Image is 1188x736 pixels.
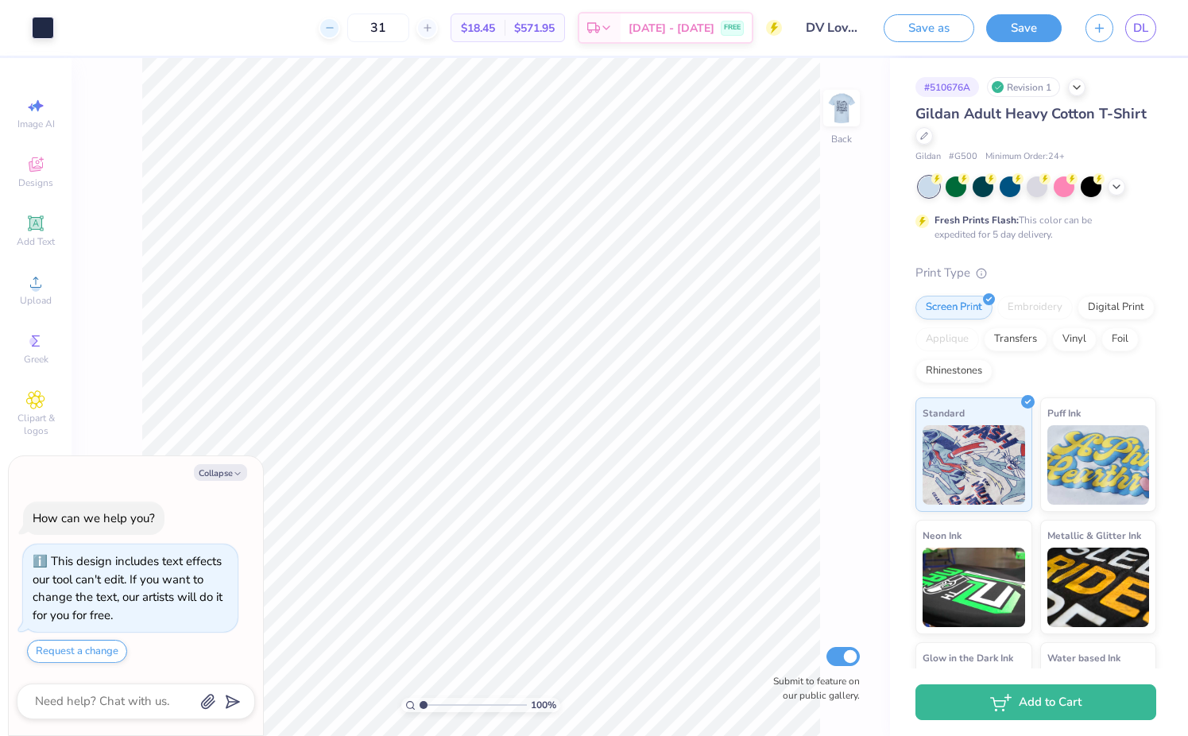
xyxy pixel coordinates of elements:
[923,405,965,421] span: Standard
[347,14,409,42] input: – –
[915,104,1147,123] span: Gildan Adult Heavy Cotton T-Shirt
[915,264,1156,282] div: Print Type
[461,20,495,37] span: $18.45
[997,296,1073,320] div: Embroidery
[826,92,857,124] img: Back
[935,213,1130,242] div: This color can be expedited for 5 day delivery.
[986,14,1062,42] button: Save
[949,150,977,164] span: # G500
[17,235,55,248] span: Add Text
[915,77,979,97] div: # 510676A
[1047,405,1081,421] span: Puff Ink
[1101,327,1139,351] div: Foil
[984,327,1047,351] div: Transfers
[194,464,247,481] button: Collapse
[1052,327,1097,351] div: Vinyl
[531,698,556,712] span: 100 %
[514,20,555,37] span: $571.95
[1047,527,1141,544] span: Metallic & Glitter Ink
[18,176,53,189] span: Designs
[915,327,979,351] div: Applique
[923,425,1025,505] img: Standard
[764,674,860,703] label: Submit to feature on our public gallery.
[1047,425,1150,505] img: Puff Ink
[831,132,852,146] div: Back
[923,649,1013,666] span: Glow in the Dark Ink
[923,527,962,544] span: Neon Ink
[1047,649,1120,666] span: Water based Ink
[915,684,1156,720] button: Add to Cart
[8,412,64,437] span: Clipart & logos
[915,359,993,383] div: Rhinestones
[794,12,872,44] input: Untitled Design
[27,640,127,663] button: Request a change
[923,548,1025,627] img: Neon Ink
[1047,548,1150,627] img: Metallic & Glitter Ink
[987,77,1060,97] div: Revision 1
[24,353,48,366] span: Greek
[1078,296,1155,320] div: Digital Print
[1125,14,1156,42] a: DL
[629,20,714,37] span: [DATE] - [DATE]
[1133,19,1148,37] span: DL
[985,150,1065,164] span: Minimum Order: 24 +
[33,553,223,623] div: This design includes text effects our tool can't edit. If you want to change the text, our artist...
[884,14,974,42] button: Save as
[17,118,55,130] span: Image AI
[33,510,155,526] div: How can we help you?
[915,296,993,320] div: Screen Print
[20,294,52,307] span: Upload
[915,150,941,164] span: Gildan
[935,214,1019,227] strong: Fresh Prints Flash:
[724,22,741,33] span: FREE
